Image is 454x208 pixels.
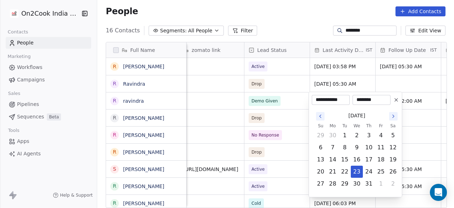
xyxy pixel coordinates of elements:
button: Saturday, July 5th, 2025 [387,130,399,141]
button: Friday, July 11th, 2025 [375,142,387,153]
button: Saturday, July 26th, 2025 [387,166,399,177]
th: Sunday [315,122,327,129]
button: Monday, July 21st, 2025 [327,166,338,177]
button: Sunday, July 6th, 2025 [315,142,326,153]
button: Wednesday, July 2nd, 2025 [351,130,362,141]
button: Friday, July 18th, 2025 [375,154,387,165]
th: Monday [327,122,339,129]
button: Saturday, July 19th, 2025 [387,154,399,165]
span: [DATE] [348,112,365,119]
button: Sunday, June 29th, 2025 [315,130,326,141]
th: Friday [375,122,387,129]
button: Friday, August 1st, 2025 [375,178,387,190]
button: Sunday, July 27th, 2025 [315,178,326,190]
button: Thursday, July 3rd, 2025 [363,130,375,141]
button: Tuesday, July 1st, 2025 [339,130,350,141]
button: Thursday, July 17th, 2025 [363,154,375,165]
button: Tuesday, July 15th, 2025 [339,154,350,165]
button: Tuesday, July 29th, 2025 [339,178,350,190]
button: Wednesday, July 16th, 2025 [351,154,362,165]
button: Monday, July 7th, 2025 [327,142,338,153]
button: Go to the Previous Month [316,112,325,121]
button: Saturday, July 12th, 2025 [387,142,399,153]
th: Thursday [363,122,375,129]
button: Thursday, July 10th, 2025 [363,142,375,153]
button: Thursday, July 24th, 2025 [363,166,375,177]
button: Thursday, July 31st, 2025 [363,178,375,190]
button: Wednesday, July 23rd, 2025, selected [351,166,362,177]
button: Monday, July 14th, 2025 [327,154,338,165]
button: Friday, July 4th, 2025 [375,130,387,141]
button: Tuesday, July 22nd, 2025 [339,166,350,177]
th: Wednesday [351,122,363,129]
th: Saturday [387,122,399,129]
button: Wednesday, July 30th, 2025 [351,178,362,190]
button: Go to the Next Month [389,112,398,121]
button: Wednesday, July 9th, 2025 [351,142,362,153]
button: Sunday, July 20th, 2025 [315,166,326,177]
button: Monday, July 28th, 2025 [327,178,338,190]
table: July 2025 [315,122,399,190]
th: Tuesday [339,122,351,129]
button: Sunday, July 13th, 2025 [315,154,326,165]
button: Friday, July 25th, 2025 [375,166,387,177]
button: Tuesday, July 8th, 2025 [339,142,350,153]
button: Saturday, August 2nd, 2025 [387,178,399,190]
button: Monday, June 30th, 2025 [327,130,338,141]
